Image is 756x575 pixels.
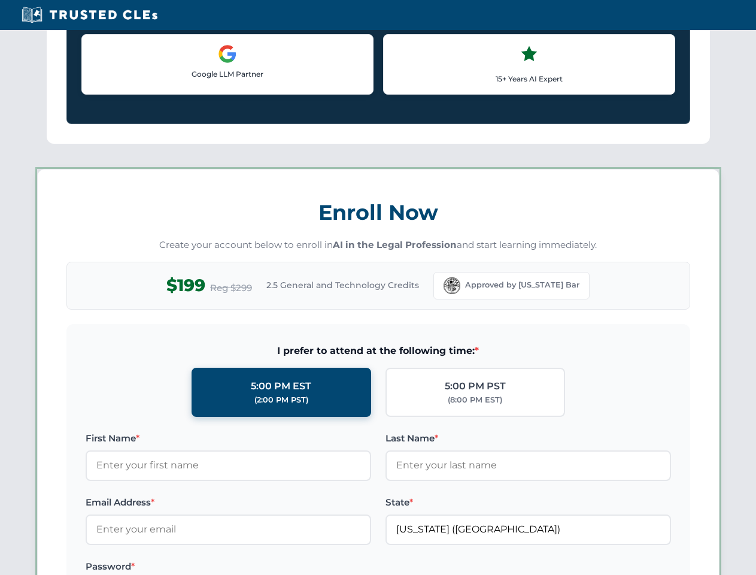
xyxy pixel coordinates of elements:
input: Florida (FL) [385,515,671,544]
label: State [385,495,671,510]
div: 5:00 PM EST [251,379,311,394]
span: Approved by [US_STATE] Bar [465,279,579,291]
input: Enter your first name [86,450,371,480]
span: Reg $299 [210,281,252,295]
img: Trusted CLEs [18,6,161,24]
span: I prefer to attend at the following time: [86,343,671,359]
label: First Name [86,431,371,446]
p: 15+ Years AI Expert [393,73,665,84]
div: (2:00 PM PST) [254,394,308,406]
label: Password [86,559,371,574]
label: Last Name [385,431,671,446]
img: Google [218,44,237,63]
input: Enter your last name [385,450,671,480]
div: 5:00 PM PST [445,379,506,394]
h3: Enroll Now [66,193,690,231]
span: $199 [166,272,205,299]
label: Email Address [86,495,371,510]
p: Google LLM Partner [92,68,363,80]
span: 2.5 General and Technology Credits [266,279,419,292]
strong: AI in the Legal Profession [333,239,457,250]
img: Florida Bar [444,277,460,294]
p: Create your account below to enroll in and start learning immediately. [66,238,690,252]
div: (8:00 PM EST) [448,394,502,406]
input: Enter your email [86,515,371,544]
